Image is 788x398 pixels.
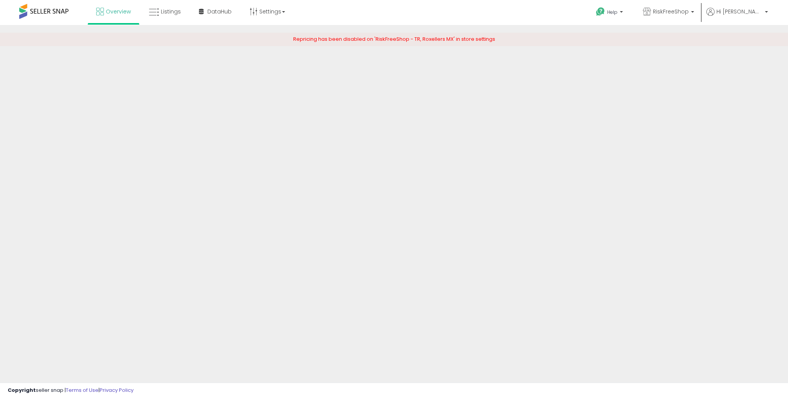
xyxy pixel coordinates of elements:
[607,9,618,15] span: Help
[716,8,763,15] span: Hi [PERSON_NAME]
[706,8,768,25] a: Hi [PERSON_NAME]
[207,8,232,15] span: DataHub
[293,35,495,43] span: Repricing has been disabled on 'RiskFreeShop - TR, Roxellers MX' in store settings
[590,1,631,25] a: Help
[106,8,131,15] span: Overview
[653,8,689,15] span: RiskFreeShop
[161,8,181,15] span: Listings
[596,7,605,17] i: Get Help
